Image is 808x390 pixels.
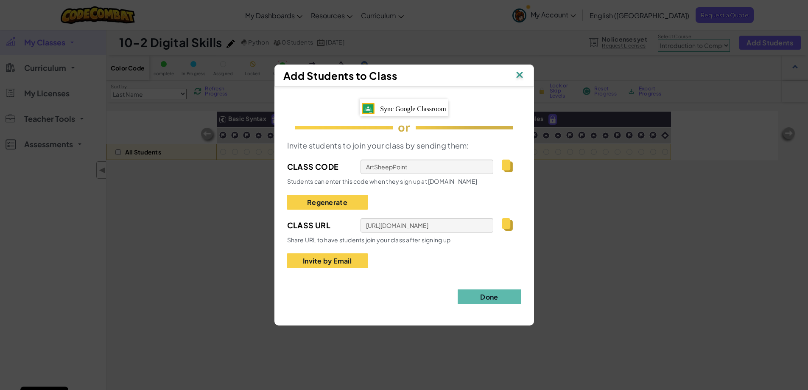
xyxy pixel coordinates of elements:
[283,69,397,82] span: Add Students to Class
[287,140,469,150] span: Invite students to join your class by sending them:
[287,219,352,232] span: Class Url
[362,103,375,114] img: IconGoogleClassroom.svg
[380,105,446,112] span: Sync Google Classroom
[502,218,512,231] img: IconCopy.svg
[458,289,521,304] button: Done
[398,121,410,135] span: or
[287,160,352,173] span: Class Code
[287,177,478,185] span: Students can enter this code when they sign up at [DOMAIN_NAME]
[502,160,512,172] img: IconCopy.svg
[287,236,451,244] span: Share URL to have students join your class after signing up
[514,69,525,82] img: IconClose.svg
[287,253,368,268] button: Invite by Email
[287,195,368,210] button: Regenerate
